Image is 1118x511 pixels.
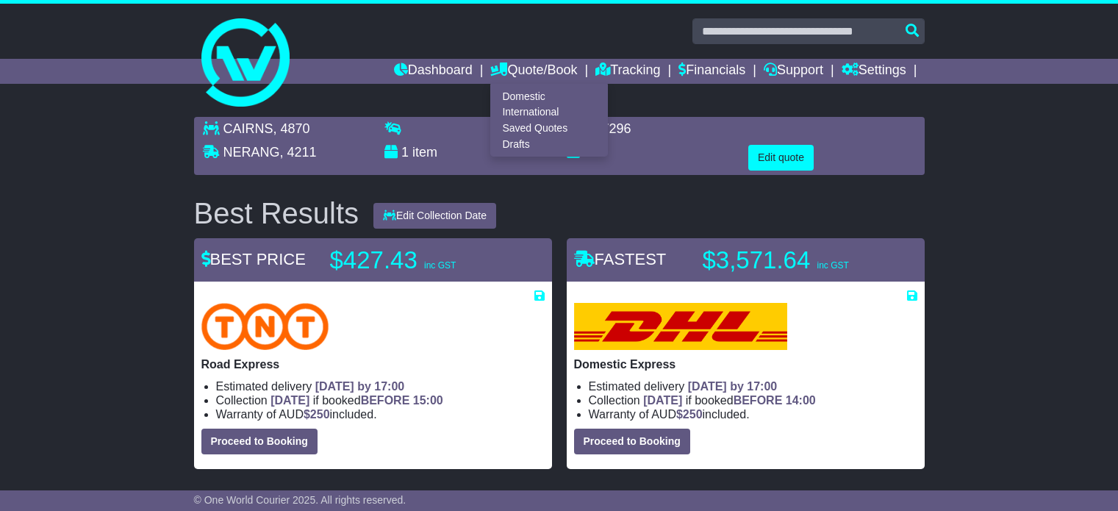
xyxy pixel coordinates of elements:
div: Quote/Book [490,84,608,157]
li: Collection [216,393,545,407]
div: Best Results [187,197,367,229]
a: Support [764,59,823,84]
span: © One World Courier 2025. All rights reserved. [194,494,406,506]
a: Dashboard [394,59,473,84]
span: $ [676,408,703,421]
span: 200 [584,145,606,160]
a: Drafts [491,136,607,152]
span: [DATE] [643,394,682,407]
span: BEST PRICE [201,250,306,268]
span: , 4870 [273,121,310,136]
span: 1 [401,145,409,160]
a: International [491,104,607,121]
span: 15:00 [413,394,443,407]
a: Tracking [595,59,660,84]
span: BEFORE [361,394,410,407]
button: Proceed to Booking [201,429,318,454]
a: Settings [842,59,906,84]
button: Proceed to Booking [574,429,690,454]
span: inc GST [424,260,456,271]
span: NERANG [223,145,280,160]
span: BEFORE [734,394,783,407]
span: 14:00 [786,394,816,407]
li: Collection [589,393,917,407]
span: if booked [270,394,442,407]
li: Warranty of AUD included. [216,407,545,421]
span: 250 [310,408,330,421]
li: Estimated delivery [589,379,917,393]
span: $ [304,408,330,421]
li: Estimated delivery [216,379,545,393]
span: [DATE] [270,394,309,407]
p: Road Express [201,357,545,371]
span: [DATE] by 17:00 [315,380,405,393]
span: if booked [643,394,815,407]
p: Domestic Express [574,357,917,371]
a: Quote/Book [490,59,577,84]
p: $3,571.64 [703,246,886,275]
a: Saved Quotes [491,121,607,137]
p: $427.43 [330,246,514,275]
span: , 4211 [280,145,317,160]
a: Domestic [491,88,607,104]
button: Edit Collection Date [373,203,496,229]
img: TNT Domestic: Road Express [201,303,329,350]
img: DHL: Domestic Express [574,303,787,350]
span: CAIRNS [223,121,273,136]
span: item [412,145,437,160]
button: Edit quote [748,145,814,171]
span: inc GST [817,260,848,271]
a: Financials [678,59,745,84]
span: 250 [683,408,703,421]
span: FASTEST [574,250,667,268]
li: Warranty of AUD included. [589,407,917,421]
span: [DATE] by 17:00 [688,380,778,393]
